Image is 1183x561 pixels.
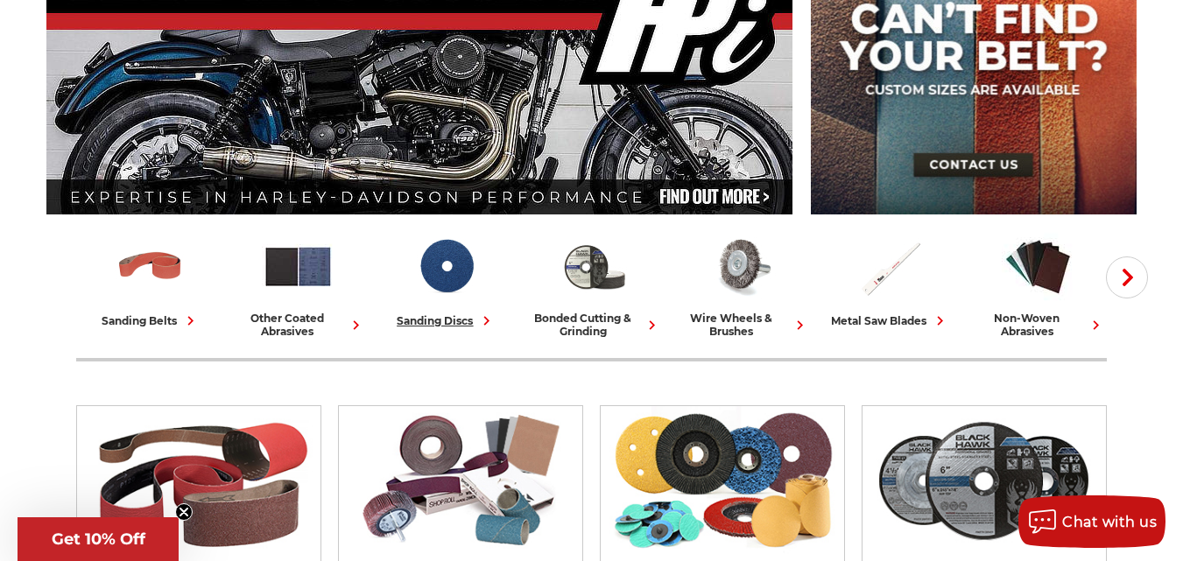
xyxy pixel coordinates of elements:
[609,406,836,555] img: Sanding Discs
[1002,230,1074,303] img: Non-woven Abrasives
[706,230,778,303] img: Wire Wheels & Brushes
[1018,495,1165,548] button: Chat with us
[870,406,1097,555] img: Bonded Cutting & Grinding
[262,230,334,303] img: Other Coated Abrasives
[83,230,217,330] a: sanding belts
[114,230,187,303] img: Sanding Belts
[175,503,193,521] button: Close teaser
[831,312,949,330] div: metal saw blades
[675,230,809,338] a: wire wheels & brushes
[854,230,926,303] img: Metal Saw Blades
[86,406,313,555] img: Sanding Belts
[231,312,365,338] div: other coated abrasives
[348,406,574,555] img: Other Coated Abrasives
[527,230,661,338] a: bonded cutting & grinding
[1062,514,1157,530] span: Chat with us
[102,312,200,330] div: sanding belts
[397,312,496,330] div: sanding discs
[379,230,513,330] a: sanding discs
[1106,256,1148,298] button: Next
[675,312,809,338] div: wire wheels & brushes
[410,230,482,303] img: Sanding Discs
[823,230,957,330] a: metal saw blades
[558,230,630,303] img: Bonded Cutting & Grinding
[971,230,1105,338] a: non-woven abrasives
[52,529,145,549] span: Get 10% Off
[231,230,365,338] a: other coated abrasives
[971,312,1105,338] div: non-woven abrasives
[18,517,179,561] div: Get 10% OffClose teaser
[527,312,661,338] div: bonded cutting & grinding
